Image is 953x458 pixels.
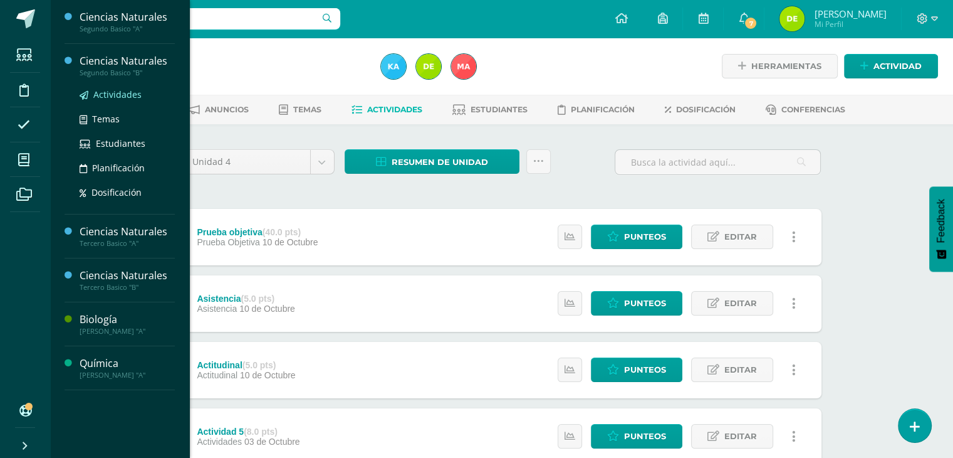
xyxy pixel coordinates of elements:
span: Punteos [624,292,666,315]
a: Biología[PERSON_NAME] "A" [80,312,175,336]
div: Actitudinal [197,360,295,370]
div: Biología [80,312,175,327]
span: Unidad 4 [192,150,301,174]
span: Editar [724,225,757,248]
span: Herramientas [751,55,821,78]
span: 10 de Octubre [263,237,318,247]
span: Actividad [873,55,922,78]
span: Temas [293,105,321,114]
div: Asistencia [197,294,294,304]
span: Temas [92,113,120,125]
span: Dosificación [91,186,142,198]
span: Actividades [93,88,142,100]
span: 03 de Octubre [244,437,300,447]
span: [PERSON_NAME] [814,8,886,20]
div: Segundo Basico "A" [80,24,175,33]
span: Feedback [935,199,947,243]
a: Unidad 4 [183,150,334,174]
div: Ciencias Naturales [80,10,175,24]
div: [PERSON_NAME] "A" [80,327,175,336]
span: Asistencia [197,304,237,314]
div: Ciencias Naturales [80,269,175,283]
a: Actividad [844,54,938,78]
div: Quinto Bachillerato 'A' [98,69,366,81]
span: Resumen de unidad [392,151,488,174]
a: Estudiantes [452,100,528,120]
span: 10 de Octubre [239,304,295,314]
span: Dosificación [676,105,736,114]
strong: (8.0 pts) [244,427,278,437]
strong: (5.0 pts) [241,294,274,304]
span: Anuncios [205,105,249,114]
div: Química [80,356,175,371]
span: 7 [744,16,758,30]
a: Ciencias NaturalesSegundo Basico "A" [80,10,175,33]
span: Prueba Objetiva [197,237,259,247]
img: 29c298bc4911098bb12dddd104e14123.png [416,54,441,79]
a: Resumen de unidad [345,149,519,174]
span: Punteos [624,425,666,448]
span: Mi Perfil [814,19,886,29]
a: Actividades [80,87,175,102]
a: Dosificación [665,100,736,120]
span: Actividades [197,437,242,447]
a: Ciencias NaturalesTercero Basico "B" [80,269,175,292]
div: [PERSON_NAME] "A" [80,371,175,380]
a: Ciencias NaturalesTercero Basico "A" [80,225,175,248]
a: Temas [279,100,321,120]
a: Herramientas [722,54,838,78]
div: Prueba objetiva [197,227,318,237]
div: Actividad 5 [197,427,299,437]
img: 29c298bc4911098bb12dddd104e14123.png [779,6,805,31]
span: Punteos [624,225,666,248]
a: Punteos [591,358,682,382]
a: Punteos [591,424,682,449]
input: Busca la actividad aquí... [615,150,820,174]
span: Editar [724,292,757,315]
span: Estudiantes [96,137,145,149]
span: Editar [724,425,757,448]
span: 10 de Octubre [240,370,296,380]
a: Punteos [591,291,682,316]
a: Planificación [80,161,175,175]
a: Dosificación [80,185,175,200]
input: Busca un usuario... [58,8,340,29]
a: Química[PERSON_NAME] "A" [80,356,175,380]
strong: (5.0 pts) [242,360,276,370]
div: Tercero Basico "A" [80,239,175,248]
div: Ciencias Naturales [80,54,175,68]
a: Temas [80,112,175,126]
button: Feedback - Mostrar encuesta [929,186,953,272]
strong: (40.0 pts) [263,227,301,237]
span: Estudiantes [471,105,528,114]
a: Punteos [591,225,682,249]
div: Ciencias Naturales [80,225,175,239]
a: Conferencias [766,100,845,120]
a: Planificación [558,100,635,120]
span: Planificación [571,105,635,114]
img: 258196113818b181416f1cb94741daed.png [381,54,406,79]
span: Actitudinal [197,370,237,380]
div: Segundo Basico "B" [80,68,175,77]
a: Ciencias NaturalesSegundo Basico "B" [80,54,175,77]
span: Planificación [92,162,145,174]
a: Estudiantes [80,136,175,151]
h1: Química [98,51,366,69]
a: Actividades [352,100,422,120]
div: Tercero Basico "B" [80,283,175,292]
a: Anuncios [188,100,249,120]
img: 0183f867e09162c76e2065f19ee79ccf.png [451,54,476,79]
span: Conferencias [781,105,845,114]
span: Punteos [624,358,666,381]
span: Editar [724,358,757,381]
span: Actividades [367,105,422,114]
